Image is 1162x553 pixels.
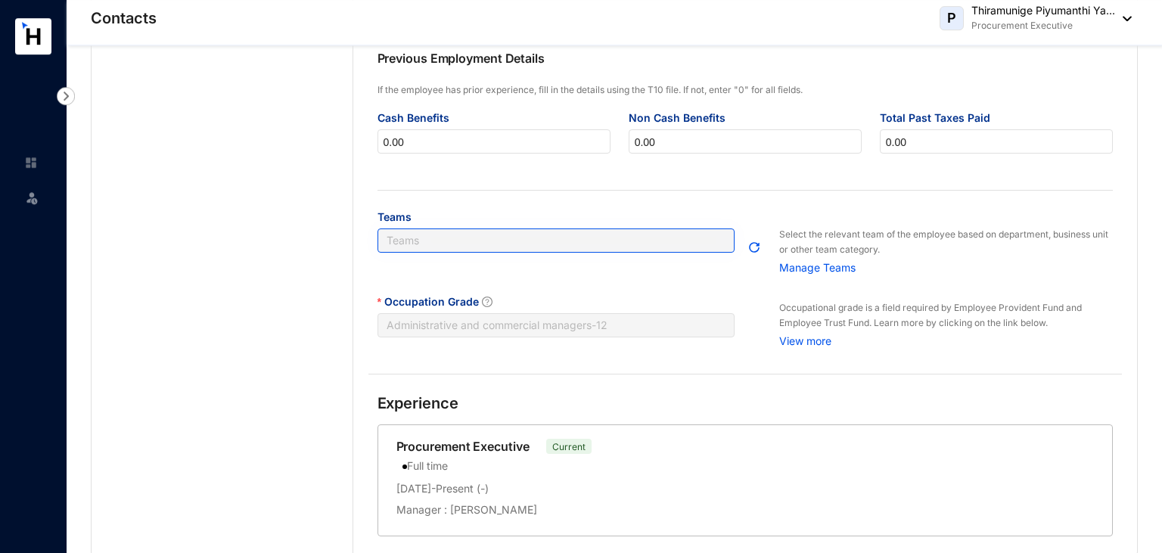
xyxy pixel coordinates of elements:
label: Occupation Grade [377,294,503,310]
p: Occupational grade is a field required by Employee Provident Fund and Employee Trust Fund. Learn ... [779,300,1113,331]
img: leave-unselected.2934df6273408c3f84d9.svg [24,190,39,205]
p: Thiramunige Piyumanthi Ya... [971,3,1115,18]
input: Cash Benefits [378,130,610,154]
a: View more [779,331,1113,349]
p: Previous Employment Details [377,49,745,82]
p: Current [552,440,586,453]
p: Experience [377,393,1114,414]
label: Cash Benefits [377,110,460,126]
p: [PERSON_NAME] [447,502,537,517]
p: Select the relevant team of the employee based on department, business unit or other team category. [779,227,1113,257]
p: [DATE] - Present [396,481,474,496]
span: Administrative and commercial managers - 12 [387,314,726,337]
p: Procurement Executive [971,18,1115,33]
span: P [947,11,956,25]
label: Non Cash Benefits [629,110,736,126]
img: dropdown-black.8e83cc76930a90b1a4fdb6d089b7bf3a.svg [1115,16,1132,21]
span: question-circle [482,297,492,307]
img: home-unselected.a29eae3204392db15eaf.svg [24,156,38,169]
li: Home [12,148,48,178]
img: refresh.b68668e54cb7347e6ac91cb2cb09fc4e.svg [747,241,761,254]
p: Manager : [396,502,447,517]
input: Total Past Taxes Paid [881,130,1112,154]
label: Teams [377,209,422,225]
a: Manage Teams [779,257,1113,275]
input: Non Cash Benefits [629,130,861,154]
p: Procurement Executive [396,437,530,455]
p: If the employee has prior experience, fill in the details using the T10 file. If not, enter "0" f... [377,82,1114,98]
img: nav-icon-right.af6afadce00d159da59955279c43614e.svg [57,87,75,105]
label: Total Past Taxes Paid [880,110,1001,126]
p: ( - ) [474,481,489,496]
p: Full time [407,458,448,475]
p: Contacts [91,8,157,29]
